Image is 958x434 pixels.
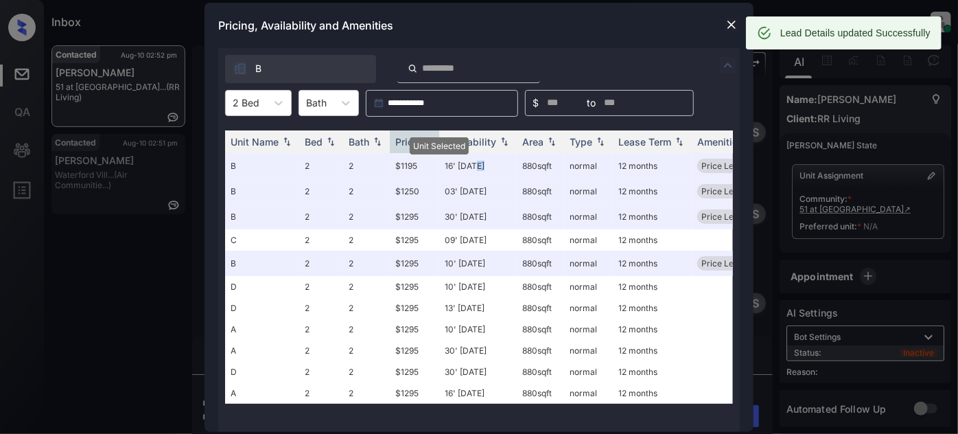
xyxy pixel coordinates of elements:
[231,136,279,148] div: Unit Name
[299,382,343,404] td: 2
[564,297,613,319] td: normal
[439,229,517,251] td: 09' [DATE]
[225,340,299,361] td: A
[343,382,390,404] td: 2
[701,212,751,222] span: Price Leader
[233,62,247,76] img: icon-zuma
[564,276,613,297] td: normal
[517,204,564,229] td: 880 sqft
[517,229,564,251] td: 880 sqft
[564,153,613,179] td: normal
[564,319,613,340] td: normal
[517,179,564,204] td: 880 sqft
[408,62,418,75] img: icon-zuma
[390,276,439,297] td: $1295
[613,340,692,361] td: 12 months
[613,382,692,404] td: 12 months
[564,340,613,361] td: normal
[570,136,592,148] div: Type
[343,340,390,361] td: 2
[225,276,299,297] td: D
[299,297,343,319] td: 2
[255,61,261,76] span: B
[594,137,607,146] img: sorting
[390,229,439,251] td: $1295
[439,319,517,340] td: 10' [DATE]
[299,251,343,276] td: 2
[517,340,564,361] td: 880 sqft
[343,276,390,297] td: 2
[395,136,419,148] div: Price
[343,179,390,204] td: 2
[517,361,564,382] td: 880 sqft
[613,153,692,179] td: 12 months
[517,251,564,276] td: 880 sqft
[439,204,517,229] td: 30' [DATE]
[701,161,751,171] span: Price Leader
[701,186,751,196] span: Price Leader
[343,229,390,251] td: 2
[613,179,692,204] td: 12 months
[564,204,613,229] td: normal
[305,136,323,148] div: Bed
[324,137,338,146] img: sorting
[225,297,299,319] td: D
[343,297,390,319] td: 2
[420,137,434,147] img: sorting
[439,276,517,297] td: 10' [DATE]
[439,340,517,361] td: 30' [DATE]
[613,297,692,319] td: 12 months
[343,319,390,340] td: 2
[390,153,439,179] td: $1195
[533,95,539,111] span: $
[445,136,496,148] div: Availability
[697,136,743,148] div: Amenities
[390,297,439,319] td: $1295
[517,297,564,319] td: 880 sqft
[587,95,596,111] span: to
[390,251,439,276] td: $1295
[225,179,299,204] td: B
[390,319,439,340] td: $1295
[225,251,299,276] td: B
[225,204,299,229] td: B
[225,229,299,251] td: C
[205,3,753,48] div: Pricing, Availability and Amenities
[517,153,564,179] td: 880 sqft
[299,229,343,251] td: 2
[701,258,751,269] span: Price Leader
[299,361,343,382] td: 2
[613,251,692,276] td: 12 months
[280,137,294,146] img: sorting
[439,382,517,404] td: 16' [DATE]
[299,204,343,229] td: 2
[613,319,692,340] td: 12 months
[725,18,738,32] img: close
[439,179,517,204] td: 03' [DATE]
[390,204,439,229] td: $1295
[225,319,299,340] td: A
[517,382,564,404] td: 880 sqft
[618,136,671,148] div: Lease Term
[613,204,692,229] td: 12 months
[564,361,613,382] td: normal
[299,340,343,361] td: 2
[225,361,299,382] td: D
[780,21,931,45] div: Lead Details updated Successfully
[390,340,439,361] td: $1295
[343,153,390,179] td: 2
[225,153,299,179] td: B
[613,361,692,382] td: 12 months
[439,297,517,319] td: 13' [DATE]
[299,153,343,179] td: 2
[564,382,613,404] td: normal
[439,251,517,276] td: 10' [DATE]
[299,276,343,297] td: 2
[390,361,439,382] td: $1295
[371,137,384,146] img: sorting
[564,179,613,204] td: normal
[390,382,439,404] td: $1295
[390,179,439,204] td: $1250
[299,179,343,204] td: 2
[349,136,369,148] div: Bath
